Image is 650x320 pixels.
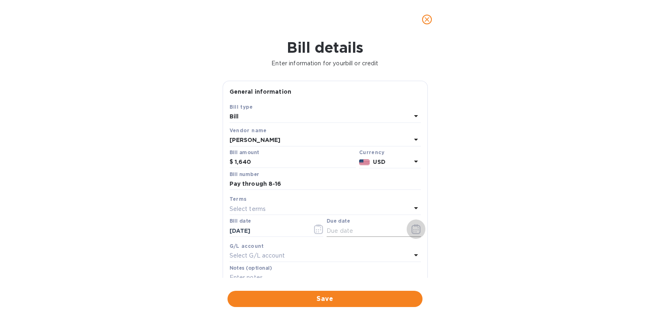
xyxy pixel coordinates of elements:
b: Bill type [230,104,253,110]
b: USD [373,159,385,165]
label: Due date [327,219,350,224]
b: Bill [230,113,239,120]
label: Bill number [230,172,259,177]
b: Vendor name [230,127,267,133]
b: G/L account [230,243,264,249]
span: Save [234,294,416,304]
button: close [417,10,437,29]
b: Terms [230,196,247,202]
label: Bill amount [230,150,259,155]
b: Currency [359,149,384,155]
label: Notes (optional) [230,266,272,271]
label: Bill date [230,219,251,224]
b: [PERSON_NAME] [230,137,281,143]
input: Enter notes [230,272,421,284]
input: $ Enter bill amount [235,156,356,168]
img: USD [359,159,370,165]
p: Select terms [230,205,266,213]
p: Enter information for your bill or credit [6,59,643,68]
div: $ [230,156,235,168]
p: Select G/L account [230,251,285,260]
input: Select date [230,225,306,237]
input: Enter bill number [230,178,421,190]
button: Save [227,291,422,307]
input: Due date [327,225,403,237]
b: General information [230,88,292,95]
h1: Bill details [6,39,643,56]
